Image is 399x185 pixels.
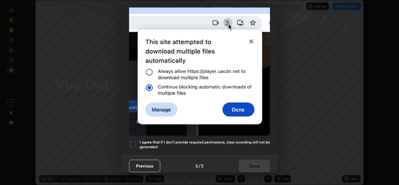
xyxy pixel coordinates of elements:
h4: / [199,163,200,169]
button: Previous [129,160,160,172]
h4: 5 [201,163,204,169]
h5: I agree that if I don't provide required permissions, class recording will not be generated [140,140,270,149]
h4: 5 [195,163,198,169]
